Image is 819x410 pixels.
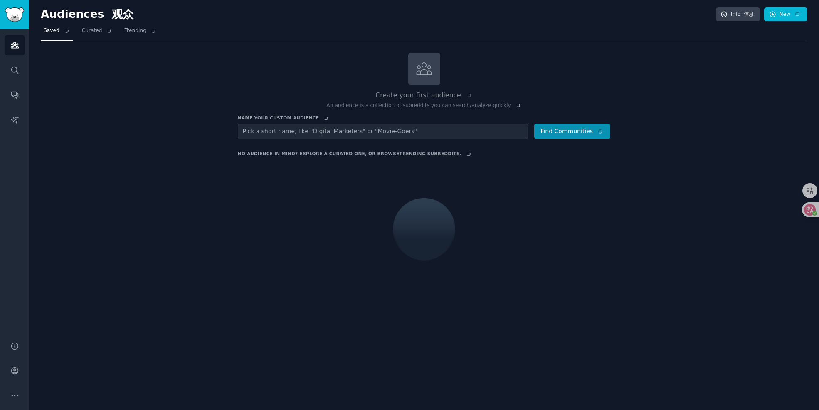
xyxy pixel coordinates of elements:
[238,124,528,139] input: Pick a short name, like "Digital Marketers" or "Movie-Goers"
[124,27,157,35] span: Trending
[82,27,113,35] span: Curated
[764,7,807,22] a: New
[238,151,472,157] div: No audience in mind? Explore a curated one, or browse .
[41,24,73,41] a: Saved
[534,124,610,139] button: Find Communities
[41,8,716,21] h2: Audiences
[44,27,70,35] span: Saved
[744,11,754,17] font: 信息
[79,24,116,41] a: Curated
[5,7,24,22] img: GummySearch logo
[238,115,610,121] h3: Name your custom audience
[399,151,459,156] a: trending subreddits
[716,7,760,22] a: Info 信息
[112,8,133,20] font: 观众
[238,90,610,101] h2: Create your first audience
[121,24,160,41] a: Trending
[238,102,610,109] p: An audience is a collection of subreddits you can search/analyze quickly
